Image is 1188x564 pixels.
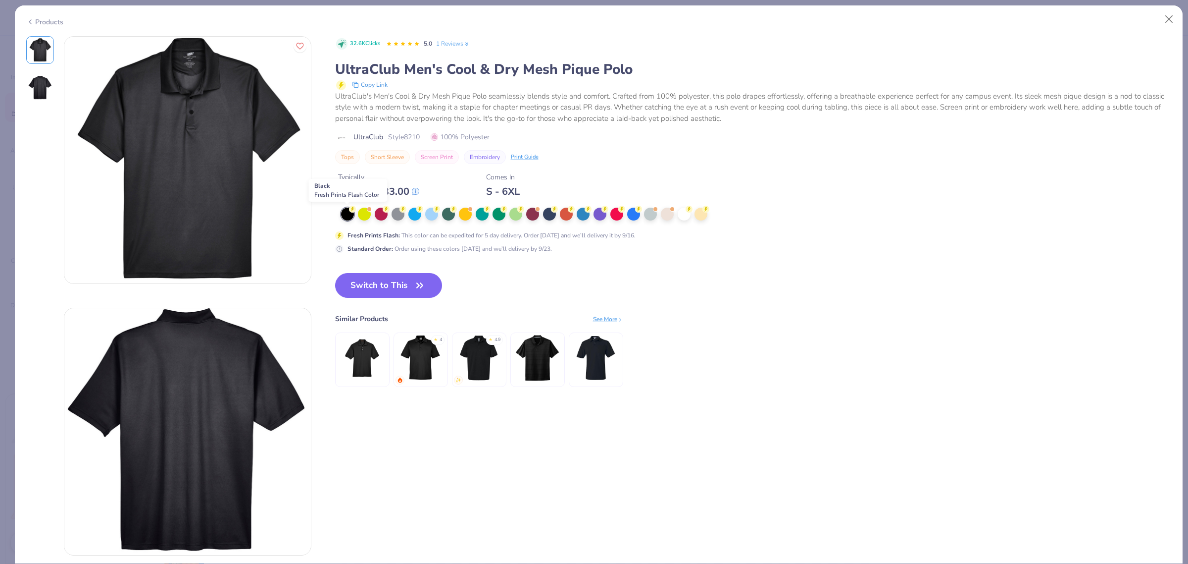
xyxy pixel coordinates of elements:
strong: Standard Order : [347,245,393,253]
div: ★ [434,337,438,340]
span: 100% Polyester [431,132,490,142]
div: UltraClub Men's Cool & Dry Mesh Pique Polo [335,60,1172,79]
img: Nike Dri-FIT Vapor Jacquard Polo [514,335,561,382]
img: Team 365 Men's Zone Performance Polo [397,335,444,382]
div: Typically [338,172,419,182]
span: 32.6K Clicks [350,40,380,48]
span: Fresh Prints Flash Color [314,191,379,199]
strong: Fresh Prints Flash : [347,231,400,239]
button: Like [294,40,306,53]
img: Front [28,38,52,62]
span: UltraClub [353,132,383,142]
button: Short Sleeve [365,150,410,164]
div: Comes In [486,172,520,182]
div: Similar Products [335,314,388,324]
img: Gildan Adult 6 Oz. 50/50 Jersey Polo [455,335,502,382]
img: newest.gif [455,377,461,383]
div: $ 25.00 - $ 33.00 [338,185,419,198]
img: Harriton Men's 5.6 Oz. Easy Blend Polo [339,335,386,382]
div: S - 6XL [486,185,520,198]
img: Front [64,37,311,283]
span: 5.0 [424,40,432,48]
img: brand logo [335,134,348,142]
img: Jerzees Adult Spotshield™ Pocket Jersey Polo [572,335,619,382]
button: copy to clipboard [349,79,391,91]
div: 4 [440,337,442,343]
div: Order using these colors [DATE] and we’ll delivery by 9/23. [347,244,552,253]
div: UltraClub's Men's Cool & Dry Mesh Pique Polo seamlessly blends style and comfort. Crafted from 10... [335,91,1172,124]
div: Products [26,17,63,27]
button: Close [1160,10,1179,29]
div: 4.9 [495,337,500,343]
button: Tops [335,150,360,164]
div: 5.0 Stars [386,36,420,52]
img: trending.gif [397,377,403,383]
button: Screen Print [415,150,459,164]
div: See More [593,315,623,324]
button: Switch to This [335,273,443,298]
div: ★ [489,337,493,340]
a: 1 Reviews [436,39,470,48]
img: Back [28,76,52,100]
button: Embroidery [464,150,506,164]
img: Back [64,308,311,555]
div: Black [309,179,388,202]
span: Style 8210 [388,132,420,142]
div: This color can be expedited for 5 day delivery. Order [DATE] and we’ll delivery it by 9/16. [347,231,636,240]
div: Print Guide [511,153,539,162]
